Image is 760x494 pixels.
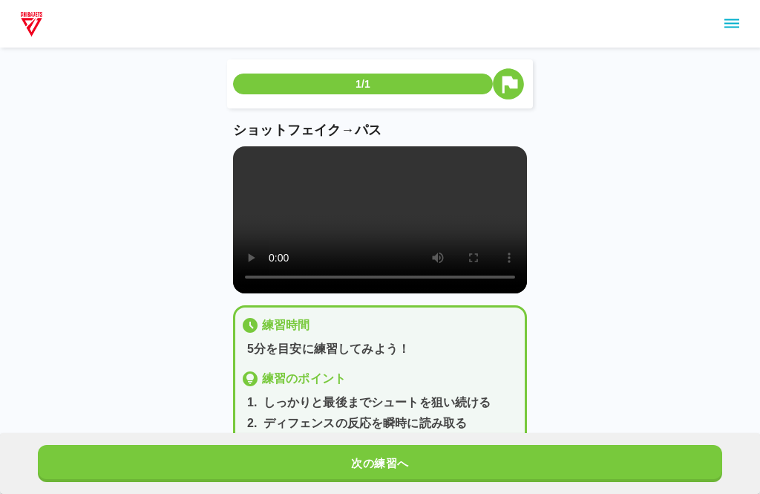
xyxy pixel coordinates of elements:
p: 2 . [247,415,258,432]
button: sidemenu [719,11,744,36]
p: ディフェンスの反応を瞬時に読み取る [263,415,468,432]
p: ショットフェイク→パス [233,120,527,140]
p: 1 . [247,394,258,412]
p: しっかりと最後までシュートを狙い続ける [263,394,491,412]
p: 練習時間 [262,316,310,334]
p: 5分を目安に練習してみよう！ [247,340,519,358]
p: 練習のポイント [262,370,346,388]
p: 1/1 [356,77,370,91]
img: dummy [18,9,45,39]
button: 次の練習へ [38,445,722,482]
